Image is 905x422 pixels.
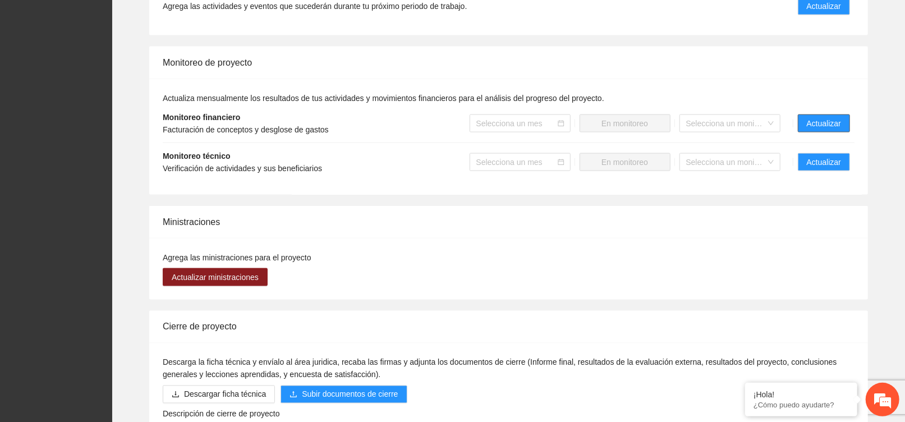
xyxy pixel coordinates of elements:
div: Monitoreo de proyecto [163,47,855,79]
span: Descarga la ficha técnica y envíalo al área juridica, recaba las firmas y adjunta los documentos ... [163,358,837,379]
button: downloadDescargar ficha técnica [163,386,275,403]
div: Minimizar ventana de chat en vivo [184,6,211,33]
button: Actualizar [798,114,850,132]
span: Actualiza mensualmente los resultados de tus actividades y movimientos financieros para el anális... [163,94,604,103]
button: Actualizar ministraciones [163,268,268,286]
div: Cierre de proyecto [163,311,855,343]
label: Descripción de cierre de proyecto [163,408,280,420]
div: Ministraciones [163,206,855,238]
span: download [172,391,180,400]
span: calendar [558,159,564,166]
strong: Monitoreo financiero [163,113,240,122]
span: Agrega las ministraciones para el proyecto [163,253,311,262]
span: upload [290,391,297,400]
span: Estamos en línea. [65,150,155,263]
span: Descargar ficha técnica [184,388,266,401]
button: uploadSubir documentos de cierre [281,386,407,403]
p: ¿Cómo puedo ayudarte? [754,401,849,409]
span: Verificación de actividades y sus beneficiarios [163,164,322,173]
a: downloadDescargar ficha técnica [163,390,275,399]
textarea: Escriba su mensaje y pulse “Intro” [6,306,214,346]
div: ¡Hola! [754,390,849,399]
span: Facturación de conceptos y desglose de gastos [163,125,329,134]
span: Actualizar [807,156,841,168]
span: Subir documentos de cierre [302,388,398,401]
span: Actualizar [807,117,841,130]
strong: Monitoreo técnico [163,152,231,160]
span: uploadSubir documentos de cierre [281,390,407,399]
div: Chatee con nosotros ahora [58,57,189,72]
button: Actualizar [798,153,850,171]
span: Actualizar ministraciones [172,271,259,283]
span: calendar [558,120,564,127]
a: Actualizar ministraciones [163,273,268,282]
